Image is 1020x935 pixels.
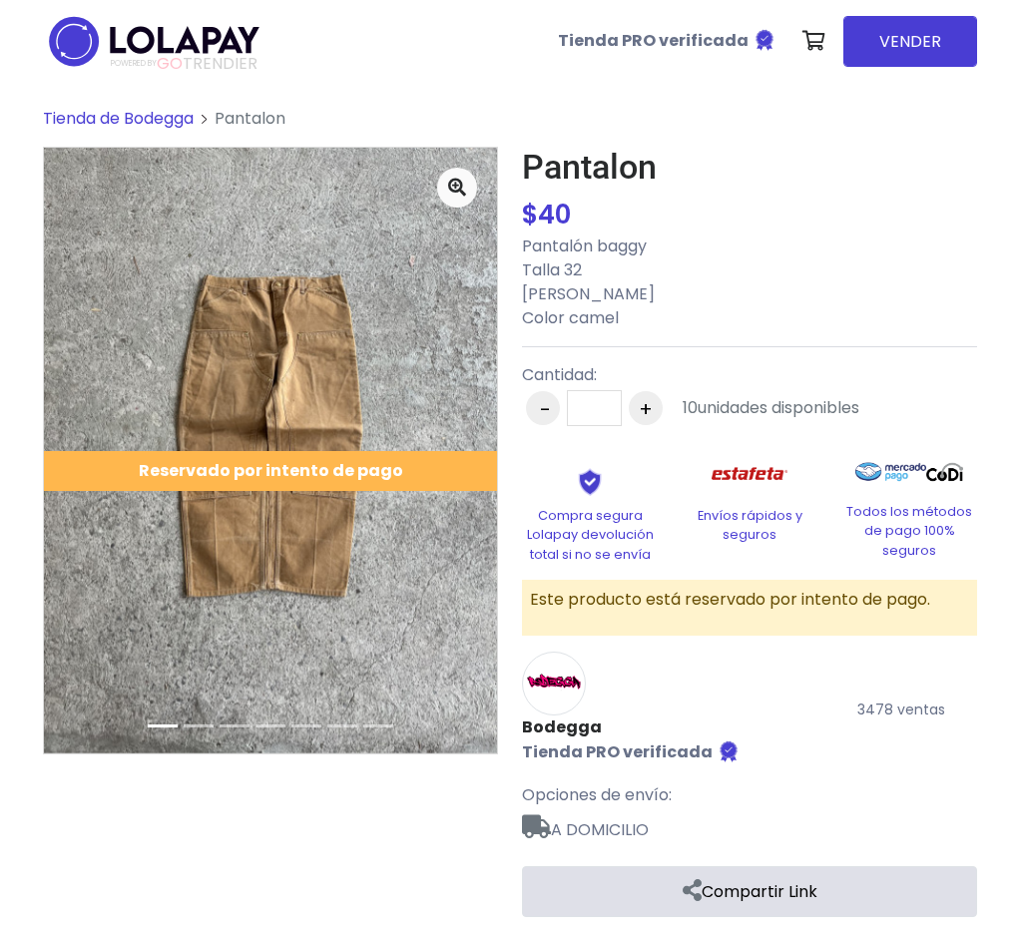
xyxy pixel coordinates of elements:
p: Todos los métodos de pago 100% seguros [841,502,977,560]
p: Cantidad: [522,363,859,387]
img: Tienda verificada [753,28,776,52]
span: TRENDIER [111,55,257,73]
button: + [629,391,663,425]
p: Compra segura Lolapay devolución total si no se envía [522,506,658,564]
a: Bodegga [522,715,741,739]
img: Shield [549,468,631,496]
span: A DOMICILIO [522,807,977,842]
img: Codi Logo [926,452,963,492]
img: Estafeta Logo [696,452,804,495]
span: POWERED BY [111,58,157,69]
p: Envíos rápidos y seguros [682,506,817,544]
nav: breadcrumb [43,107,977,147]
span: Pantalon [215,107,285,130]
h1: Pantalon [522,147,977,188]
div: unidades disponibles [683,396,859,420]
span: 10 [683,396,698,419]
div: Reservado por intento de pago [44,451,497,491]
span: Opciones de envío: [522,783,672,806]
img: medium_1715757790145.jpeg [44,148,497,753]
img: Tienda verificada [717,739,741,763]
b: Tienda PRO verificada [522,740,713,763]
span: GO [157,52,183,75]
small: 3478 ventas [857,700,945,719]
span: 40 [538,197,571,233]
p: Este producto está reservado por intento de pago. [530,588,969,612]
div: $ [522,196,977,234]
img: Bodegga [522,652,586,715]
button: - [526,391,560,425]
img: logo [43,10,265,73]
a: Tienda de Bodegga [43,107,194,130]
p: Pantalón baggy Talla 32 [PERSON_NAME] Color camel [522,234,977,330]
b: Tienda PRO verificada [558,29,749,52]
a: VENDER [843,16,977,67]
img: Mercado Pago Logo [855,452,926,492]
a: Compartir Link [522,866,977,917]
